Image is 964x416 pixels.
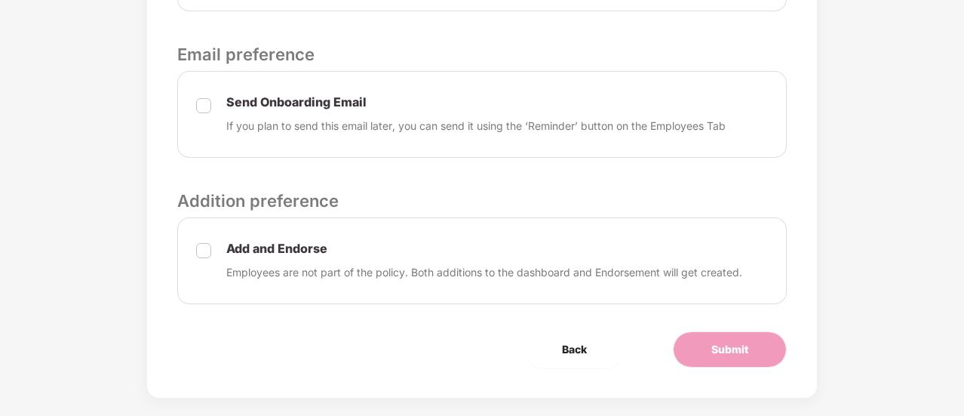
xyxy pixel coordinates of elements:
[673,331,787,368] button: Submit
[177,42,787,67] p: Email preference
[226,264,742,281] p: Employees are not part of the policy. Both additions to the dashboard and Endorsement will get cr...
[226,94,726,110] p: Send Onboarding Email
[524,331,625,368] button: Back
[177,188,787,214] p: Addition preference
[226,118,726,134] p: If you plan to send this email later, you can send it using the ‘Reminder’ button on the Employee...
[562,341,587,358] span: Back
[226,241,742,257] p: Add and Endorse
